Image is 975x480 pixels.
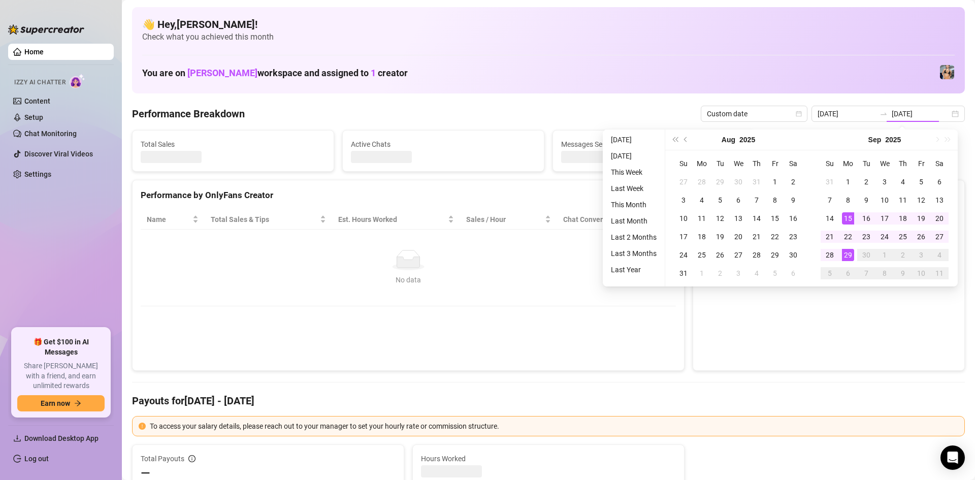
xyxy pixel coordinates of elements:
[188,455,196,462] span: info-circle
[14,78,66,87] span: Izzy AI Chatter
[24,455,49,463] a: Log out
[17,395,105,411] button: Earn nowarrow-right
[139,423,146,430] span: exclamation-circle
[17,361,105,391] span: Share [PERSON_NAME] with a friend, and earn unlimited rewards
[940,65,954,79] img: Veronica
[141,453,184,464] span: Total Payouts
[557,210,676,230] th: Chat Conversion
[150,421,958,432] div: To access your salary details, please reach out to your manager to set your hourly rate or commis...
[563,214,662,225] span: Chat Conversion
[24,97,50,105] a: Content
[707,106,801,121] span: Custom date
[880,110,888,118] span: to
[17,337,105,357] span: 🎁 Get $100 in AI Messages
[880,110,888,118] span: swap-right
[132,394,965,408] h4: Payouts for [DATE] - [DATE]
[187,68,257,78] span: [PERSON_NAME]
[796,111,802,117] span: calendar
[205,210,332,230] th: Total Sales & Tips
[141,139,326,150] span: Total Sales
[561,139,746,150] span: Messages Sent
[351,139,536,150] span: Active Chats
[24,48,44,56] a: Home
[142,68,408,79] h1: You are on workspace and assigned to creator
[132,107,245,121] h4: Performance Breakdown
[466,214,543,225] span: Sales / Hour
[141,188,676,202] div: Performance by OnlyFans Creator
[24,434,99,442] span: Download Desktop App
[24,150,93,158] a: Discover Viral Videos
[701,188,956,202] div: Sales by OnlyFans Creator
[141,210,205,230] th: Name
[421,453,676,464] span: Hours Worked
[338,214,446,225] div: Est. Hours Worked
[24,130,77,138] a: Chat Monitoring
[892,108,950,119] input: End date
[41,399,70,407] span: Earn now
[940,445,965,470] div: Open Intercom Messenger
[147,214,190,225] span: Name
[8,24,84,35] img: logo-BBDzfeDw.svg
[24,113,43,121] a: Setup
[371,68,376,78] span: 1
[142,17,955,31] h4: 👋 Hey, [PERSON_NAME] !
[151,274,666,285] div: No data
[13,434,21,442] span: download
[460,210,557,230] th: Sales / Hour
[211,214,318,225] span: Total Sales & Tips
[818,108,875,119] input: Start date
[74,400,81,407] span: arrow-right
[142,31,955,43] span: Check what you achieved this month
[70,74,85,88] img: AI Chatter
[24,170,51,178] a: Settings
